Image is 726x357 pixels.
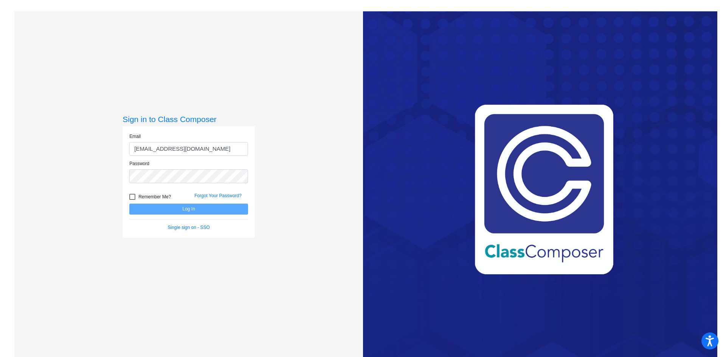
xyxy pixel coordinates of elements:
a: Forgot Your Password? [194,193,242,198]
label: Password [129,160,149,167]
span: Remember Me? [138,192,171,201]
h3: Sign in to Class Composer [123,114,255,124]
button: Log In [129,204,248,215]
label: Email [129,133,141,140]
a: Single sign on - SSO [168,225,210,230]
